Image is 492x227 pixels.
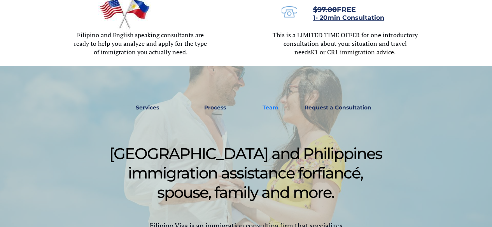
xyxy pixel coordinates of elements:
strong: Team [263,104,278,111]
span: Filipino and English speaking consultants are ready to help you analyze and apply for the type of... [74,31,207,56]
span: This is a LIMITED TIME OFFER for one introductory consultation about your situation and travel needs [273,31,418,56]
span: K1 or CR1 immigration advice. [311,48,396,56]
a: Process [200,99,230,117]
a: Team [257,99,284,117]
span: fiancé [317,163,360,182]
s: $97.00 [313,5,337,14]
strong: Process [204,104,226,111]
a: Request a Consultation [301,99,375,117]
a: 1- 20min Consultation [313,15,384,21]
strong: Request a Consultation [305,104,371,111]
span: [GEOGRAPHIC_DATA] and Philippines immigration assistance for , spouse, family and more. [109,144,382,202]
span: 1- 20min Consultation [313,14,384,21]
span: FREE [313,5,356,14]
a: Services [131,99,165,117]
strong: Services [136,104,159,111]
